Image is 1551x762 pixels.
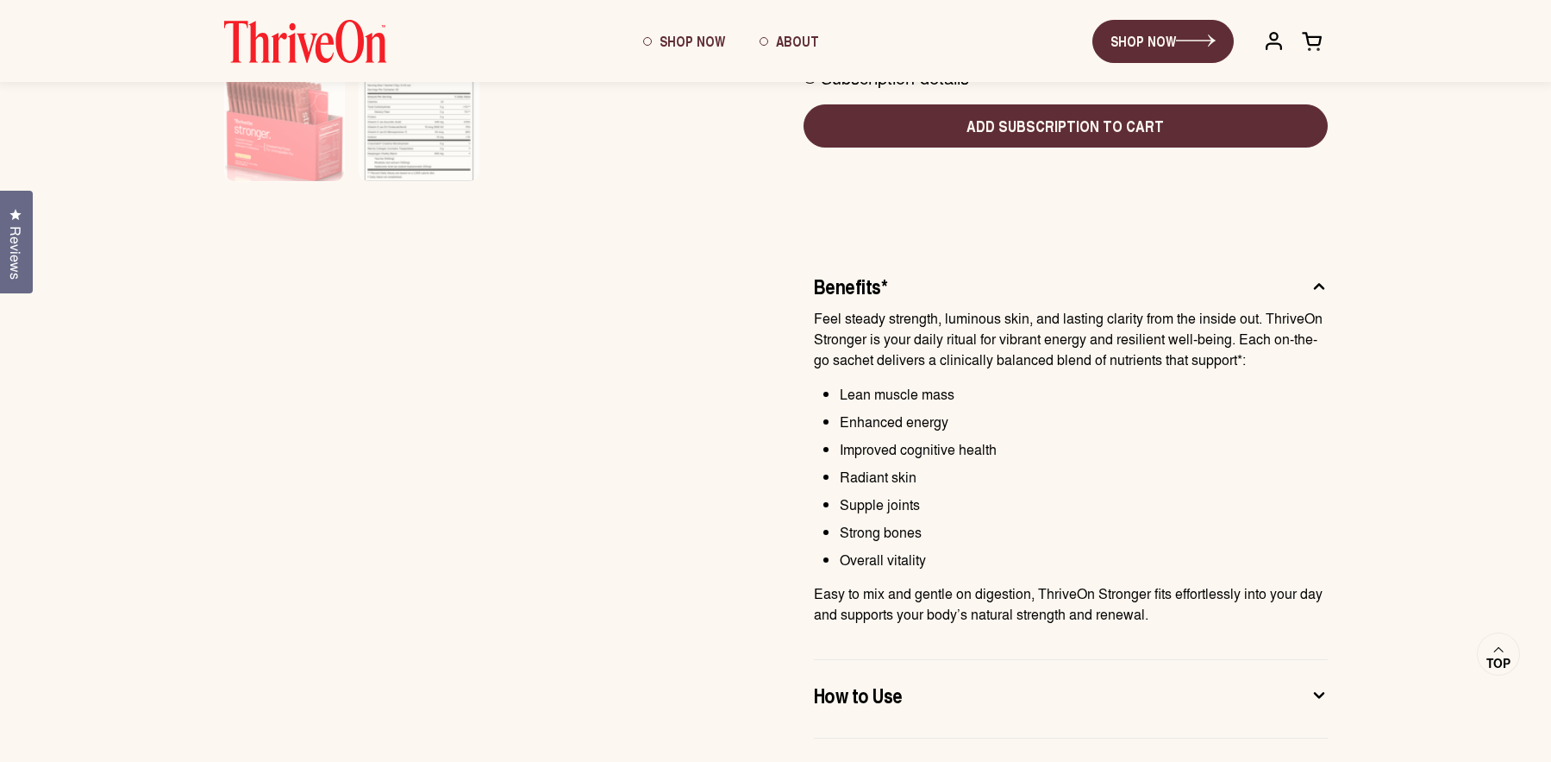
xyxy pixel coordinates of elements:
[814,681,1328,717] button: How to Use
[814,272,1328,308] button: Benefits*
[1486,656,1510,671] span: Top
[626,18,742,65] a: Shop Now
[840,412,1328,432] li: Enhanced energy
[840,439,1328,460] li: Improved cognitive health
[4,226,27,280] span: Reviews
[840,494,1328,515] li: Supple joints
[840,522,1328,543] li: Strong bones
[742,18,836,65] a: About
[804,104,1328,148] button: Add subscription to cart
[1092,20,1234,63] a: SHOP NOW
[840,550,1328,570] li: Overall vitality
[817,115,1314,137] span: Add subscription to cart
[776,31,819,51] span: About
[821,66,969,89] div: Subscription details
[660,31,725,51] span: Shop Now
[814,681,903,708] span: How to Use
[814,308,1328,370] p: Feel steady strength, luminous skin, and lasting clarity from the inside out. ThriveOn Stronger i...
[814,272,888,299] span: Benefits*
[840,384,1328,405] li: Lean muscle mass
[814,308,1328,639] div: Benefits*
[840,467,1328,488] li: Radiant skin
[814,583,1328,625] p: Easy to mix and gentle on digestion, ThriveOn Stronger fits effortlessly into your day and suppor...
[225,62,344,205] img: Box of ThriveOn Stronger supplement packets on a white background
